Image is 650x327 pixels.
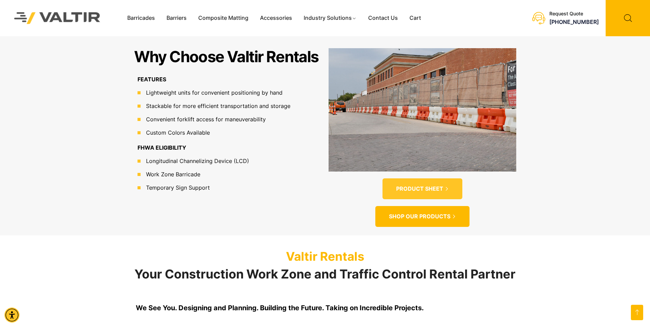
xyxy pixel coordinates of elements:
[144,128,210,137] span: Custom Colors Available
[4,308,19,323] div: Accessibility Menu
[134,48,319,65] h2: Why Choose Valtir Rentals
[144,170,200,178] span: Work Zone Barricade
[144,102,290,110] span: Stackable for more efficient transportation and storage
[161,13,192,23] a: Barriers
[396,185,443,192] span: PRODUCT SHEET
[549,11,599,17] div: Request Quote
[375,206,470,227] a: SHOP OUR PRODUCTS
[136,304,424,312] strong: We See You. Designing and Planning. Building the Future. Taking on Incredible Projects.
[121,13,161,23] a: Barricades
[298,13,362,23] a: Industry Solutions
[631,305,643,320] a: Open this option
[131,249,520,263] p: Valtir Rentals
[144,183,210,192] span: Temporary Sign Support
[192,13,254,23] a: Composite Matting
[144,157,249,165] span: Longitudinal Channelizing Device (LCD)
[144,115,266,123] span: Convenient forklift access for maneuverability
[138,144,186,151] b: FHWA ELIGIBILITY
[329,48,516,172] img: PRODUCT SHEET
[362,13,404,23] a: Contact Us
[549,18,599,25] a: call (888) 496-3625
[389,213,450,220] span: SHOP OUR PRODUCTS
[5,3,110,33] img: Valtir Rentals
[404,13,427,23] a: Cart
[131,268,520,281] h2: Your Construction Work Zone and Traffic Control Rental Partner
[382,178,462,199] a: PRODUCT SHEET
[138,76,166,83] b: FEATURES
[144,88,283,97] span: Lightweight units for convenient positioning by hand
[254,13,298,23] a: Accessories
